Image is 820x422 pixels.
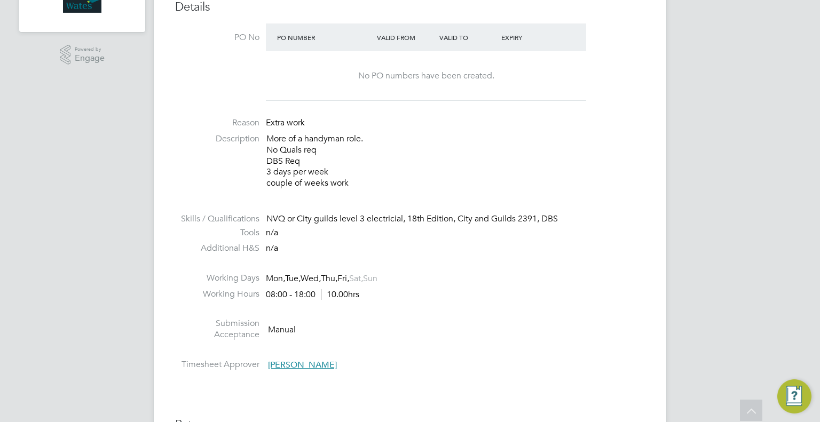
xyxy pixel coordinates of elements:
[321,273,337,284] span: Thu,
[175,32,259,43] label: PO No
[777,379,811,413] button: Engage Resource Center
[349,273,363,284] span: Sat,
[175,117,259,129] label: Reason
[374,28,437,47] div: Valid From
[266,273,285,284] span: Mon,
[268,324,296,335] span: Manual
[175,213,259,225] label: Skills / Qualifications
[60,45,105,65] a: Powered byEngage
[301,273,321,284] span: Wed,
[175,227,259,238] label: Tools
[75,45,105,54] span: Powered by
[266,243,278,253] span: n/a
[266,213,645,225] div: NVQ or City guilds level 3 electricial, 18th Edition, City and Guilds 2391, DBS
[321,289,359,300] span: 10.00hrs
[266,227,278,238] span: n/a
[266,133,645,189] p: More of a handyman role. No Quals req DBS Req 3 days per week couple of weeks work
[277,70,575,82] div: No PO numbers have been created.
[75,54,105,63] span: Engage
[175,133,259,145] label: Description
[175,318,259,340] label: Submission Acceptance
[337,273,349,284] span: Fri,
[266,289,359,300] div: 08:00 - 18:00
[266,117,305,128] span: Extra work
[268,360,337,370] span: [PERSON_NAME]
[499,28,561,47] div: Expiry
[437,28,499,47] div: Valid To
[285,273,301,284] span: Tue,
[274,28,374,47] div: PO Number
[175,289,259,300] label: Working Hours
[175,273,259,284] label: Working Days
[175,359,259,370] label: Timesheet Approver
[175,243,259,254] label: Additional H&S
[363,273,377,284] span: Sun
